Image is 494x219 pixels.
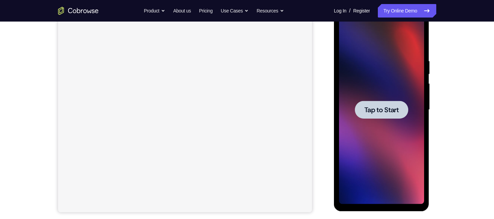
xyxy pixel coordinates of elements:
[334,4,346,18] a: Log In
[221,4,249,18] button: Use Cases
[173,4,191,18] a: About us
[349,7,350,15] span: /
[353,4,370,18] a: Register
[58,7,99,15] a: Go to the home page
[144,4,165,18] button: Product
[378,4,436,18] a: Try Online Demo
[257,4,284,18] button: Resources
[199,4,212,18] a: Pricing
